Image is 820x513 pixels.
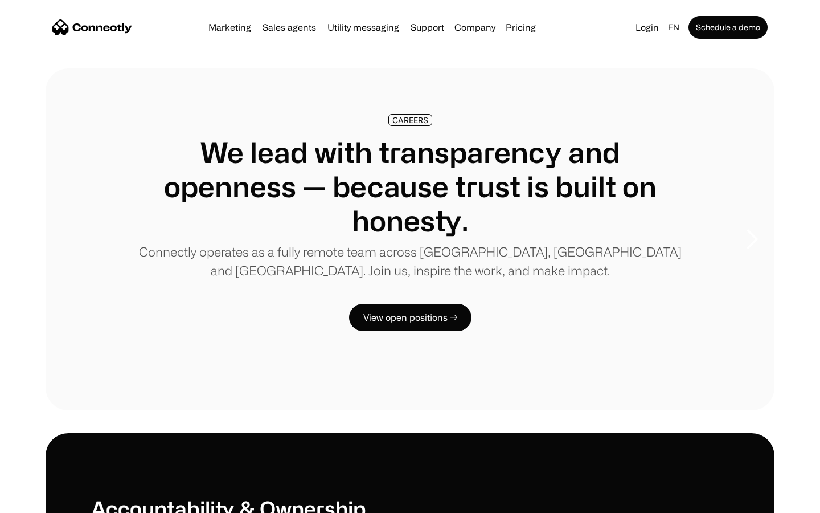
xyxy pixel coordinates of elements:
div: Company [454,19,495,35]
a: home [52,19,132,36]
div: en [668,19,679,35]
aside: Language selected: English [11,492,68,509]
div: carousel [46,68,774,410]
div: next slide [729,182,774,296]
div: 1 of 8 [46,68,774,410]
a: Utility messaging [323,23,404,32]
a: Support [406,23,449,32]
a: Login [631,19,663,35]
div: Company [451,19,499,35]
div: en [663,19,686,35]
div: CAREERS [392,116,428,124]
ul: Language list [23,493,68,509]
a: Schedule a demo [688,16,768,39]
a: Sales agents [258,23,321,32]
a: View open positions → [349,304,471,331]
a: Pricing [501,23,540,32]
a: Marketing [204,23,256,32]
h1: We lead with transparency and openness — because trust is built on honesty. [137,135,683,238]
p: Connectly operates as a fully remote team across [GEOGRAPHIC_DATA], [GEOGRAPHIC_DATA] and [GEOGRA... [137,242,683,280]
